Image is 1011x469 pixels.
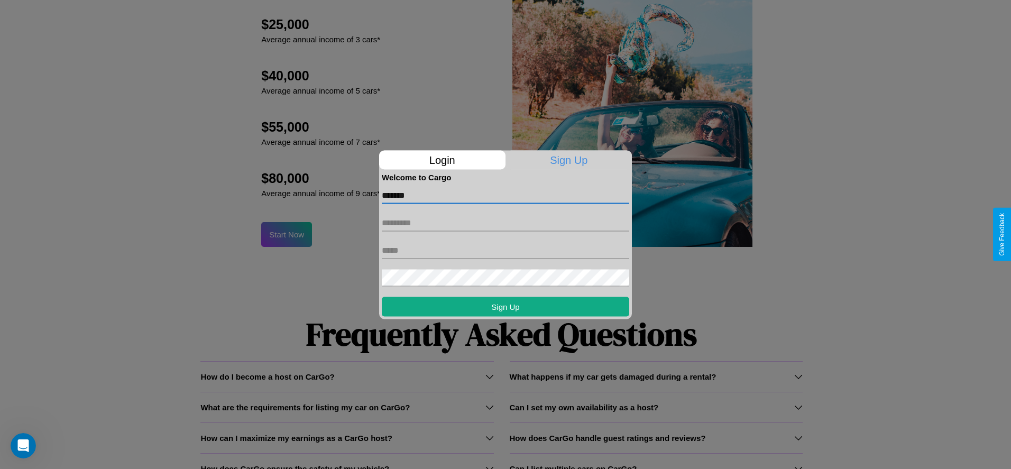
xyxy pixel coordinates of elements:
[998,213,1006,256] div: Give Feedback
[11,433,36,458] iframe: Intercom live chat
[382,172,629,181] h4: Welcome to Cargo
[382,297,629,316] button: Sign Up
[506,150,632,169] p: Sign Up
[379,150,505,169] p: Login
